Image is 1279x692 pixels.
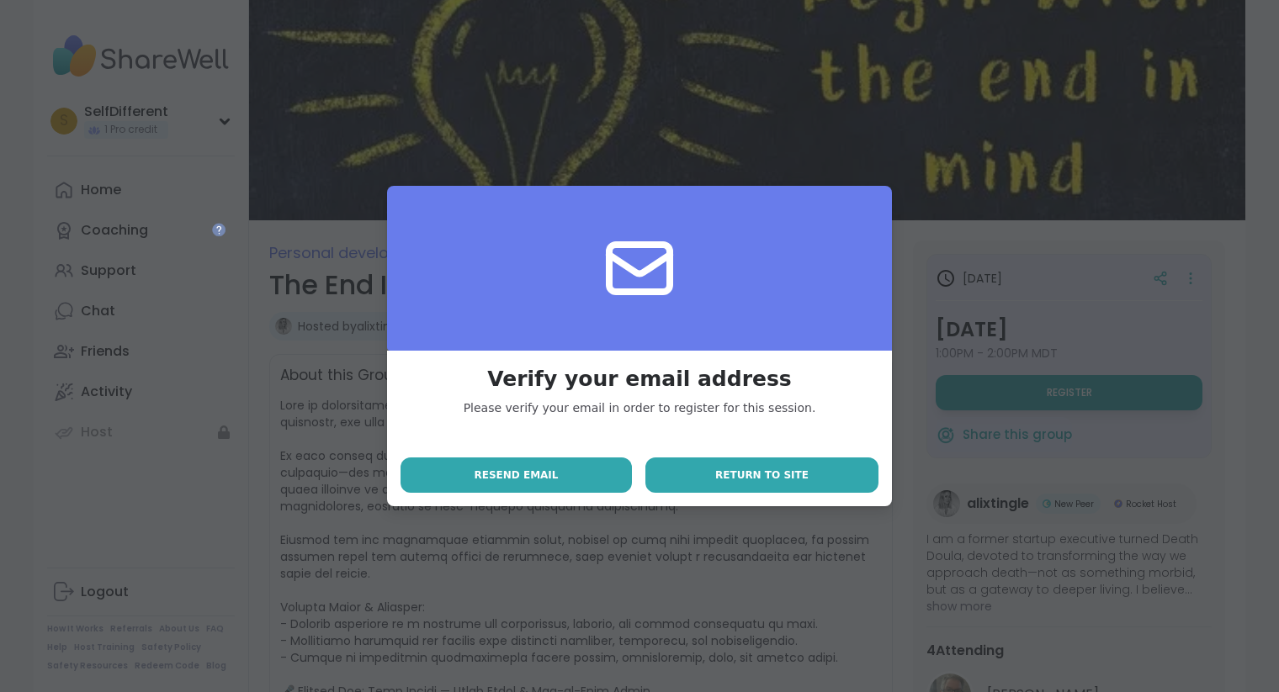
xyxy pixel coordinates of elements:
span: Return to site [715,467,809,483]
div: Verify your email address [464,364,816,394]
div: Please verify your email in order to register for this session. [464,400,816,417]
button: Resend email [401,457,632,493]
iframe: Spotlight [212,223,226,236]
button: Return to site [645,457,878,493]
span: Resend email [474,467,558,483]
